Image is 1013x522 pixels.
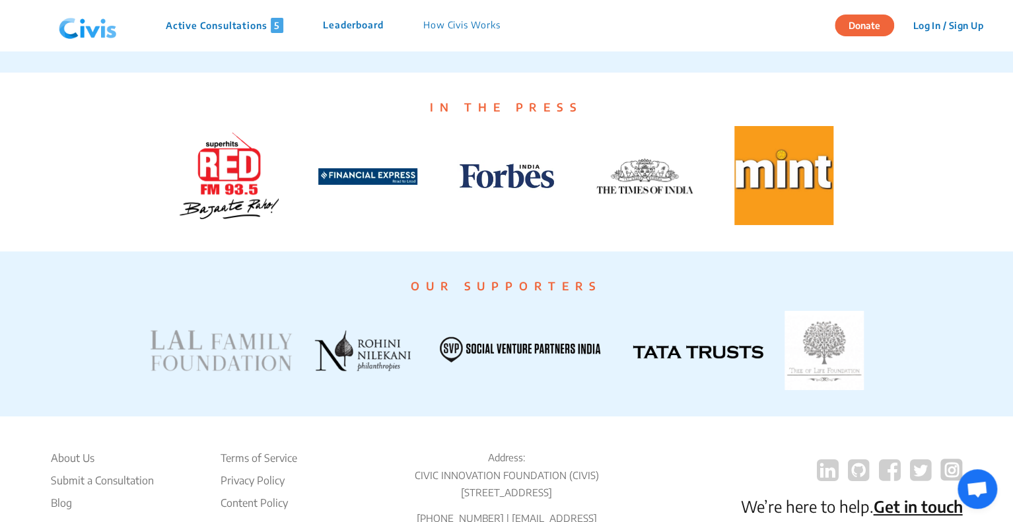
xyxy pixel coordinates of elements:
[220,450,297,466] li: Terms of Service
[51,473,154,488] li: Submit a Consultation
[53,6,122,46] img: navlogo.png
[318,167,417,184] a: Financial-Express-Logo
[384,468,630,483] p: CIVIC INNOVATION FOUNDATION (CIVIS)
[835,18,904,31] a: Donate
[958,469,997,509] div: Open chat
[904,15,992,36] button: Log In / Sign Up
[51,450,154,466] li: About Us
[384,485,630,500] p: [STREET_ADDRESS]
[318,168,417,185] img: Financial-Express-Logo
[734,126,833,225] img: Mint logo
[740,494,962,518] p: We’re here to help.
[271,18,283,33] span: 5
[166,18,283,33] p: Active Consultations
[51,495,154,511] a: Blog
[633,345,763,358] img: TATA TRUSTS
[457,160,556,191] img: Forbes logo
[384,450,630,465] p: Address:
[596,156,695,197] img: TOI logo
[323,18,384,33] p: Leaderboard
[835,15,894,36] button: Donate
[423,18,501,33] p: How Civis Works
[432,329,611,372] img: SVP INDIA
[180,133,279,220] img: Red FM logo
[785,311,864,390] img: TATA TRUSTS
[149,329,293,372] img: LAL FAMILY FOUNDATION
[220,495,297,511] li: Content Policy
[873,496,962,516] a: Get in touch
[314,329,411,372] img: ROHINI NILEKANI PHILANTHROPIES
[220,473,297,488] li: Privacy Policy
